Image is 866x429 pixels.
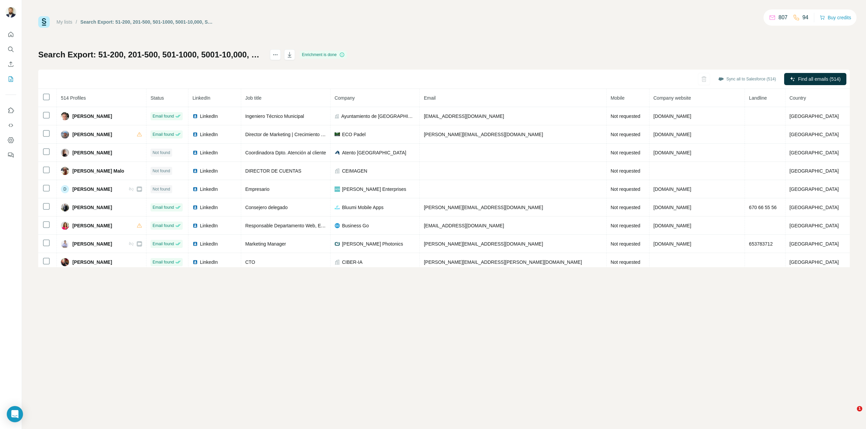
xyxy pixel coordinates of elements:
span: Ayuntamiento de [GEOGRAPHIC_DATA] [341,113,415,120]
span: [GEOGRAPHIC_DATA] [790,259,839,265]
span: Mobile [611,95,624,101]
span: Responsable Departamento Web, Ecommerce, Marketing Digital y Desarrollo de Negocio [245,223,433,228]
span: [GEOGRAPHIC_DATA] [790,132,839,137]
span: Coordinadora Dpto. Atención al cliente [245,150,326,155]
span: Email [424,95,436,101]
span: [PERSON_NAME] [72,204,112,211]
span: [PERSON_NAME] [72,149,112,156]
div: Open Intercom Messenger [7,406,23,422]
span: ECO Padel [342,131,366,138]
button: Use Surfe on LinkedIn [5,104,16,117]
button: actions [270,49,281,60]
span: [EMAIL_ADDRESS][DOMAIN_NAME] [424,113,504,119]
span: DIRECTOR DE CUENTAS [245,168,301,174]
img: LinkedIn logo [192,132,198,137]
img: LinkedIn logo [192,259,198,265]
img: company-logo [335,205,340,210]
span: Email found [153,204,174,210]
span: [PERSON_NAME][EMAIL_ADDRESS][DOMAIN_NAME] [424,241,543,247]
span: [GEOGRAPHIC_DATA] [790,205,839,210]
span: Not requested [611,113,640,119]
img: Avatar [61,240,69,248]
img: Avatar [61,149,69,157]
span: [GEOGRAPHIC_DATA] [790,241,839,247]
img: company-logo [335,223,340,228]
span: Director de Marketing | Crecimiento y Branding [245,132,344,137]
span: Not requested [611,205,640,210]
span: CTO [245,259,255,265]
span: Country [790,95,806,101]
span: Email found [153,223,174,229]
span: Not found [153,150,170,156]
div: Search Export: 51-200, 201-500, 501-1000, 5001-10,000, Sales, Marketing, Director de ventas, Jefe... [81,19,215,25]
div: Enrichment is done [300,51,347,59]
span: Status [151,95,164,101]
span: [PERSON_NAME] [72,241,112,247]
span: CEIMAGEN [342,168,367,174]
span: Not requested [611,168,640,174]
span: Not requested [611,241,640,247]
span: Ingeniero Técnico Municipal [245,113,304,119]
img: Surfe Logo [38,16,50,28]
span: 514 Profiles [61,95,86,101]
span: [DOMAIN_NAME] [654,113,691,119]
button: Sync all to Salesforce (514) [713,74,781,84]
button: Quick start [5,28,16,41]
button: Use Surfe API [5,119,16,131]
span: Email found [153,259,174,265]
span: [DOMAIN_NAME] [654,241,691,247]
span: Consejero delegado [245,205,288,210]
span: [DOMAIN_NAME] [654,205,691,210]
span: [PERSON_NAME] [72,131,112,138]
p: 94 [802,14,808,22]
button: My lists [5,73,16,85]
span: [DOMAIN_NAME] [654,132,691,137]
span: LinkedIn [200,149,218,156]
span: Not requested [611,132,640,137]
span: [GEOGRAPHIC_DATA] [790,150,839,155]
span: [PERSON_NAME][EMAIL_ADDRESS][DOMAIN_NAME] [424,132,543,137]
span: [GEOGRAPHIC_DATA] [790,168,839,174]
span: LinkedIn [200,168,218,174]
span: [PERSON_NAME] [72,186,112,193]
img: Avatar [61,112,69,120]
span: [PERSON_NAME][EMAIL_ADDRESS][DOMAIN_NAME] [424,205,543,210]
img: Avatar [61,203,69,211]
h1: Search Export: 51-200, 201-500, 501-1000, 5001-10,000, Sales, Marketing, Director de ventas, Jefe... [38,49,264,60]
span: [GEOGRAPHIC_DATA] [790,186,839,192]
button: Feedback [5,149,16,161]
span: Email found [153,131,174,137]
img: Avatar [61,258,69,266]
button: Buy credits [820,13,851,22]
img: LinkedIn logo [192,113,198,119]
span: Not found [153,186,170,192]
span: Business Go [342,222,369,229]
span: LinkedIn [200,204,218,211]
img: company-logo [335,150,340,155]
span: Email found [153,241,174,247]
img: LinkedIn logo [192,168,198,174]
span: Email found [153,113,174,119]
img: Avatar [61,222,69,230]
iframe: Intercom live chat [843,406,859,422]
img: LinkedIn logo [192,223,198,228]
span: CIBER-IA [342,259,363,266]
span: Atento [GEOGRAPHIC_DATA] [342,149,406,156]
div: D [61,185,69,193]
span: [PERSON_NAME][EMAIL_ADDRESS][PERSON_NAME][DOMAIN_NAME] [424,259,582,265]
span: [PERSON_NAME] [72,259,112,266]
span: LinkedIn [200,241,218,247]
img: Avatar [61,130,69,138]
img: LinkedIn logo [192,186,198,192]
span: 1 [857,406,862,411]
span: [PERSON_NAME] Enterprises [342,186,406,193]
span: 670 66 55 56 [749,205,777,210]
img: LinkedIn logo [192,150,198,155]
button: Search [5,43,16,55]
span: [DOMAIN_NAME] [654,223,691,228]
span: Company website [654,95,691,101]
button: Dashboard [5,134,16,146]
span: Not requested [611,150,640,155]
span: [PERSON_NAME] Photonics [342,241,403,247]
span: [DOMAIN_NAME] [654,150,691,155]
